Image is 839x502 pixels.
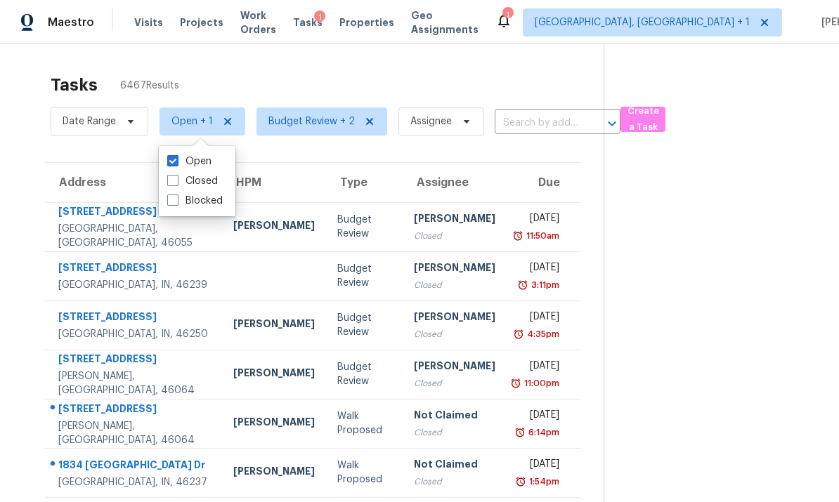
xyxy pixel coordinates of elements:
span: 6467 Results [120,79,179,93]
div: [DATE] [518,260,560,278]
div: [STREET_ADDRESS] [58,260,211,278]
div: [STREET_ADDRESS] [58,402,211,419]
span: Create a Task [627,103,658,136]
div: 11:00pm [521,376,559,390]
label: Blocked [167,194,223,208]
div: [DATE] [518,457,560,475]
div: [PERSON_NAME] [233,218,315,236]
span: Visits [134,15,163,29]
div: [PERSON_NAME] [233,464,315,482]
div: [PERSON_NAME] [414,260,495,278]
div: [PERSON_NAME] [414,359,495,376]
div: [GEOGRAPHIC_DATA], IN, 46237 [58,475,211,489]
img: Overdue Alarm Icon [514,425,526,440]
div: 1 [502,8,512,22]
div: [DATE] [518,359,560,376]
h2: Tasks [51,78,98,92]
div: Budget Review [337,311,391,339]
div: 3:11pm [528,278,559,292]
div: Closed [414,229,495,243]
div: 1 [314,11,325,25]
span: Assignee [410,114,452,128]
div: 4:35pm [524,327,559,341]
div: [PERSON_NAME] [414,310,495,327]
div: [PERSON_NAME] [414,211,495,229]
span: Geo Assignments [411,8,479,37]
div: Closed [414,475,495,489]
div: [STREET_ADDRESS] [58,352,211,369]
button: Open [602,114,622,133]
label: Open [167,154,212,169]
div: [GEOGRAPHIC_DATA], IN, 46250 [58,327,211,341]
img: Overdue Alarm Icon [515,475,526,489]
span: Maestro [48,15,94,29]
span: Work Orders [240,8,276,37]
img: Overdue Alarm Icon [512,229,523,243]
div: [PERSON_NAME] [233,366,315,383]
img: Overdue Alarm Icon [513,327,524,341]
div: [DATE] [518,211,560,229]
label: Closed [167,174,218,188]
span: Budget Review + 2 [268,114,355,128]
div: Not Claimed [414,408,495,425]
div: Budget Review [337,360,391,388]
div: 1:54pm [526,475,559,489]
span: Open + 1 [171,114,213,128]
img: Overdue Alarm Icon [517,278,528,292]
div: Closed [414,327,495,341]
div: [PERSON_NAME] [233,415,315,432]
div: Closed [414,278,495,292]
button: Create a Task [620,107,665,132]
div: Closed [414,425,495,440]
img: Overdue Alarm Icon [510,376,521,390]
div: [DATE] [518,408,560,425]
div: [GEOGRAPHIC_DATA], [GEOGRAPHIC_DATA], 46055 [58,222,211,250]
div: Budget Review [337,213,391,241]
th: Type [326,163,402,202]
div: [PERSON_NAME], [GEOGRAPHIC_DATA], 46064 [58,369,211,397]
div: 6:14pm [526,425,559,440]
th: HPM [222,163,326,202]
div: [PERSON_NAME] [233,317,315,334]
div: [STREET_ADDRESS] [58,204,211,222]
th: Address [45,163,222,202]
th: Due [507,163,582,202]
span: Tasks [293,18,323,27]
span: Date Range [63,114,116,128]
input: Search by address [495,112,581,134]
span: Projects [180,15,223,29]
div: Walk Proposed [337,458,391,487]
span: [GEOGRAPHIC_DATA], [GEOGRAPHIC_DATA] + 1 [535,15,750,29]
div: [PERSON_NAME], [GEOGRAPHIC_DATA], 46064 [58,419,211,447]
span: Properties [339,15,394,29]
th: Assignee [403,163,507,202]
div: 11:50am [523,229,559,243]
div: Not Claimed [414,457,495,475]
div: [GEOGRAPHIC_DATA], IN, 46239 [58,278,211,292]
div: Closed [414,376,495,390]
div: [STREET_ADDRESS] [58,310,211,327]
div: Budget Review [337,262,391,290]
div: [DATE] [518,310,560,327]
div: 1834 [GEOGRAPHIC_DATA] Dr [58,458,211,475]
div: Walk Proposed [337,409,391,437]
